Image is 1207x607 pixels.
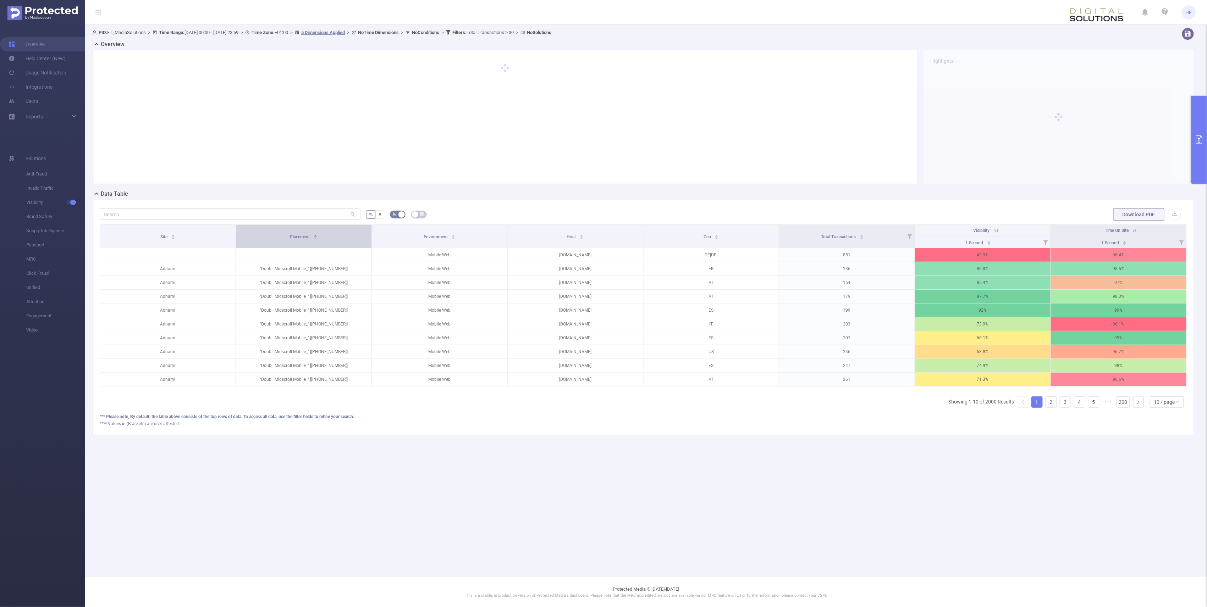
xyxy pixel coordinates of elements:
p: Adnami [100,331,236,345]
div: Sort [860,234,864,238]
p: 63.8% [915,345,1051,358]
p: "Doubl. Midscroll Mobile_" [[PHONE_NUMBER]] [236,276,371,289]
p: [DOMAIN_NAME] [508,317,643,331]
p: Adnami [100,345,236,358]
img: Protected Media [7,6,78,20]
span: Anti-Fraud [26,167,85,181]
p: 98.5% [1051,262,1186,275]
i: icon: caret-up [987,240,991,242]
h2: Overview [101,40,125,49]
p: "Doubl. Midscroll Mobile_" [[PHONE_NUMBER]] [236,373,371,386]
i: icon: caret-down [715,236,718,239]
p: 247 [779,359,915,372]
p: [DOMAIN_NAME] [508,276,643,289]
span: Solutions [26,151,46,166]
li: 200 [1117,396,1130,408]
p: Mobile Web [372,248,507,262]
p: AT [644,276,779,289]
p: FR [644,262,779,275]
li: Previous Page [1017,396,1029,408]
a: 1 [1032,397,1042,407]
div: Sort [451,234,456,238]
p: 68.1% [915,331,1051,345]
p: This is a stable, in production version of Protected Media's dashboard. Please note that the MRC ... [103,593,1189,599]
a: 4 [1074,397,1085,407]
div: Sort [171,234,175,238]
i: icon: right [1136,400,1141,405]
p: Adnami [100,276,236,289]
a: Overview [9,37,46,51]
i: icon: caret-up [715,234,718,236]
p: [DOMAIN_NAME] [508,290,643,303]
i: icon: caret-down [580,236,584,239]
p: Mobile Web [372,262,507,275]
p: Mobile Web [372,359,507,372]
i: Filter menu [1176,236,1186,248]
p: Mobile Web [372,317,507,331]
i: icon: caret-up [313,234,317,236]
u: 5 Dimensions Applied [301,30,345,35]
span: Geo [704,234,712,239]
div: Sort [715,234,719,238]
p: US [644,345,779,358]
p: 203 [779,317,915,331]
p: "Doubl. Midscroll Mobile_" [[PHONE_NUMBER]] [236,345,371,358]
p: 98.3% [1051,290,1186,303]
li: Showing 1-10 of 2000 Results [949,396,1014,408]
div: Sort [1123,240,1127,244]
p: "Doubl. Midscroll Mobile_" [[PHONE_NUMBER]] [236,317,371,331]
span: ••• [1102,396,1114,408]
span: Unified [26,280,85,295]
span: > [238,30,245,35]
p: [DOMAIN_NAME] [508,359,643,372]
p: AT [644,290,779,303]
p: "Doubl. Midscroll Mobile_" [[PHONE_NUMBER]] [236,359,371,372]
p: AT [644,373,779,386]
button: Download PDF [1113,208,1164,221]
p: Mobile Web [372,373,507,386]
input: Search... [100,208,360,220]
p: "Doubl. Midscroll Mobile_" [[PHONE_NUMBER]] [236,290,371,303]
a: Reports [26,110,43,124]
p: 92% [915,303,1051,317]
p: 136 [779,262,915,275]
p: Mobile Web [372,345,507,358]
span: MRC [26,252,85,266]
p: 86.8% [915,262,1051,275]
p: Adnami [100,317,236,331]
p: [DOMAIN_NAME] [508,373,643,386]
p: Mobile Web [372,303,507,317]
a: 200 [1117,397,1130,407]
p: 85.4% [915,276,1051,289]
p: [DOMAIN_NAME] [508,248,643,262]
p: 207 [779,331,915,345]
span: Passport [26,238,85,252]
p: 87.7% [915,290,1051,303]
p: 43.9% [915,248,1051,262]
a: Usage Notification [9,66,66,80]
h2: Data Table [101,190,128,198]
span: > [146,30,153,35]
span: Total Transactions ≥ 30 [452,30,514,35]
p: [DOMAIN_NAME] [508,303,643,317]
span: > [345,30,352,35]
p: 179 [779,290,915,303]
span: HF [1186,5,1192,20]
b: No Solutions [527,30,551,35]
p: Mobile Web [372,331,507,345]
p: 99% [1051,303,1186,317]
p: Adnami [100,290,236,303]
span: Time On Site [1105,228,1129,233]
span: Placement [290,234,311,239]
p: 199 [779,303,915,317]
p: 261 [779,373,915,386]
i: icon: caret-down [171,236,175,239]
i: icon: left [1021,400,1025,404]
span: Brand Safety [26,210,85,224]
i: icon: caret-up [1123,240,1127,242]
li: 3 [1060,396,1071,408]
p: DE[DE] [644,248,779,262]
p: 71.3% [915,373,1051,386]
p: Adnami [100,303,236,317]
p: [DOMAIN_NAME] [508,345,643,358]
